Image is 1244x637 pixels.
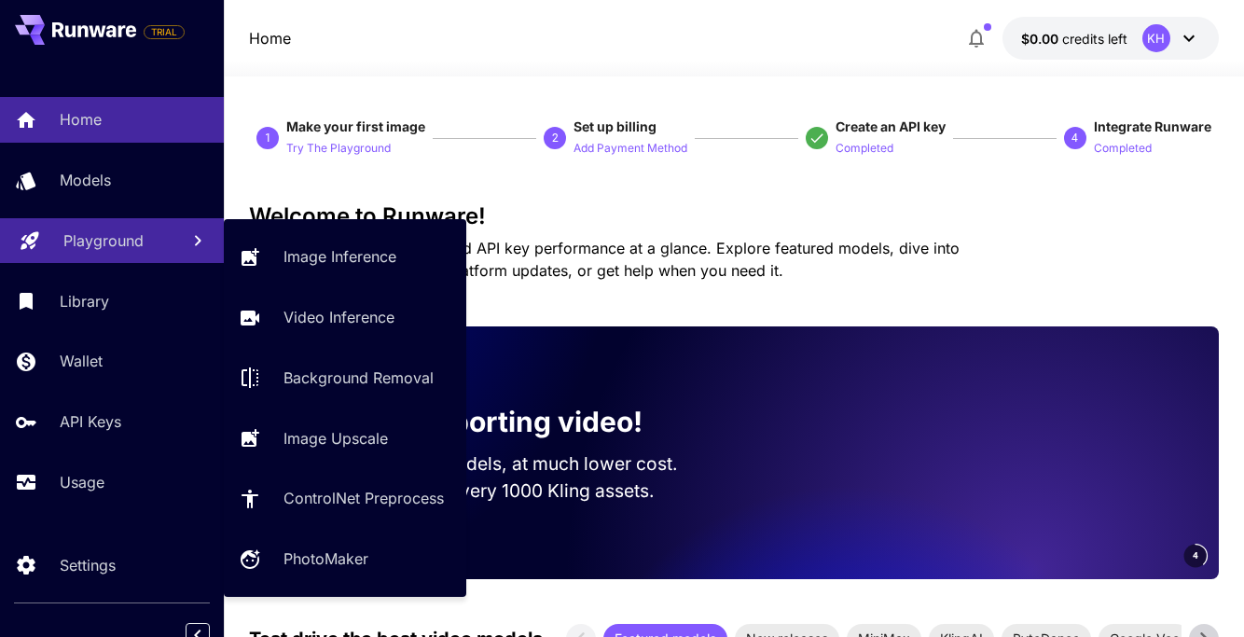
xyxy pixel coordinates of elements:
[574,118,657,134] span: Set up billing
[224,415,466,461] a: Image Upscale
[1193,548,1198,562] span: 4
[1094,118,1211,134] span: Integrate Runware
[60,471,104,493] p: Usage
[552,130,559,146] p: 2
[60,169,111,191] p: Models
[265,130,271,146] p: 1
[286,118,425,134] span: Make your first image
[63,229,144,252] p: Playground
[331,401,643,443] p: Now supporting video!
[836,140,893,158] p: Completed
[60,290,109,312] p: Library
[224,355,466,401] a: Background Removal
[249,203,1218,229] h3: Welcome to Runware!
[286,140,391,158] p: Try The Playground
[574,140,687,158] p: Add Payment Method
[836,118,946,134] span: Create an API key
[224,234,466,280] a: Image Inference
[224,536,466,582] a: PhotoMaker
[60,410,121,433] p: API Keys
[249,27,291,49] p: Home
[1071,130,1078,146] p: 4
[60,554,116,576] p: Settings
[283,427,388,450] p: Image Upscale
[283,367,434,389] p: Background Removal
[1021,29,1127,48] div: $0.00
[1094,140,1152,158] p: Completed
[224,476,466,521] a: ControlNet Preprocess
[249,239,960,280] span: Check out your usage stats and API key performance at a glance. Explore featured models, dive int...
[1142,24,1170,52] div: KH
[145,25,184,39] span: TRIAL
[283,245,396,268] p: Image Inference
[60,108,102,131] p: Home
[249,27,291,49] nav: breadcrumb
[279,450,704,478] p: Run the best video models, at much lower cost.
[283,306,394,328] p: Video Inference
[283,487,444,509] p: ControlNet Preprocess
[283,547,368,570] p: PhotoMaker
[144,21,185,43] span: Add your payment card to enable full platform functionality.
[1062,31,1127,47] span: credits left
[1002,17,1219,60] button: $0.00
[1021,31,1062,47] span: $0.00
[224,295,466,340] a: Video Inference
[60,350,103,372] p: Wallet
[279,478,704,505] p: Save up to $500 for every 1000 Kling assets.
